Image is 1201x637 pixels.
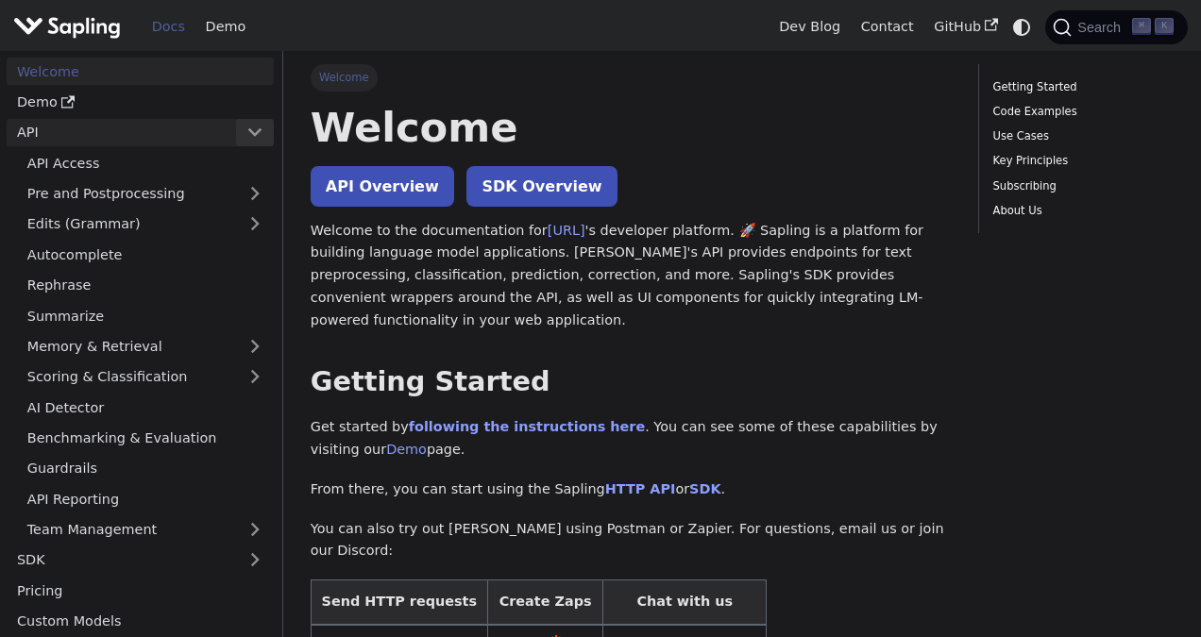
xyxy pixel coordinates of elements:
[17,302,274,329] a: Summarize
[993,202,1167,220] a: About Us
[7,58,274,85] a: Welcome
[13,13,127,41] a: Sapling.ai
[993,127,1167,145] a: Use Cases
[1132,18,1151,35] kbd: ⌘
[466,166,617,207] a: SDK Overview
[851,12,924,42] a: Contact
[7,119,236,146] a: API
[17,485,274,512] a: API Reporting
[7,608,274,635] a: Custom Models
[311,478,952,501] p: From there, you can start using the Sapling or .
[1155,18,1174,35] kbd: K
[17,210,274,238] a: Edits (Grammar)
[386,442,427,457] a: Demo
[993,152,1167,170] a: Key Principles
[17,333,274,360] a: Memory & Retrieval
[311,220,952,332] p: Welcome to the documentation for 's developer platform. 🚀 Sapling is a platform for building lang...
[311,102,952,153] h1: Welcome
[236,119,274,146] button: Collapse sidebar category 'API'
[311,166,454,207] a: API Overview
[7,577,274,604] a: Pricing
[311,518,952,563] p: You can also try out [PERSON_NAME] using Postman or Zapier. For questions, email us or join our D...
[409,419,645,434] a: following the instructions here
[605,481,676,496] a: HTTP API
[993,177,1167,195] a: Subscribing
[487,580,603,625] th: Create Zaps
[195,12,256,42] a: Demo
[311,580,487,625] th: Send HTTP requests
[142,12,195,42] a: Docs
[17,272,274,299] a: Rephrase
[548,223,585,238] a: [URL]
[311,365,952,399] h2: Getting Started
[236,546,274,574] button: Expand sidebar category 'SDK'
[993,78,1167,96] a: Getting Started
[17,394,274,421] a: AI Detector
[17,180,274,208] a: Pre and Postprocessing
[7,89,274,116] a: Demo
[689,481,720,496] a: SDK
[769,12,850,42] a: Dev Blog
[311,64,952,91] nav: Breadcrumbs
[17,425,274,452] a: Benchmarking & Evaluation
[311,416,952,461] p: Get started by . You can see some of these capabilities by visiting our page.
[923,12,1007,42] a: GitHub
[17,516,274,544] a: Team Management
[17,455,274,482] a: Guardrails
[7,546,236,574] a: SDK
[17,363,274,391] a: Scoring & Classification
[17,149,274,176] a: API Access
[17,241,274,268] a: Autocomplete
[1008,13,1036,41] button: Switch between dark and light mode (currently system mode)
[13,13,121,41] img: Sapling.ai
[603,580,767,625] th: Chat with us
[1072,20,1132,35] span: Search
[1045,10,1187,44] button: Search (Command+K)
[993,103,1167,121] a: Code Examples
[311,64,378,91] span: Welcome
